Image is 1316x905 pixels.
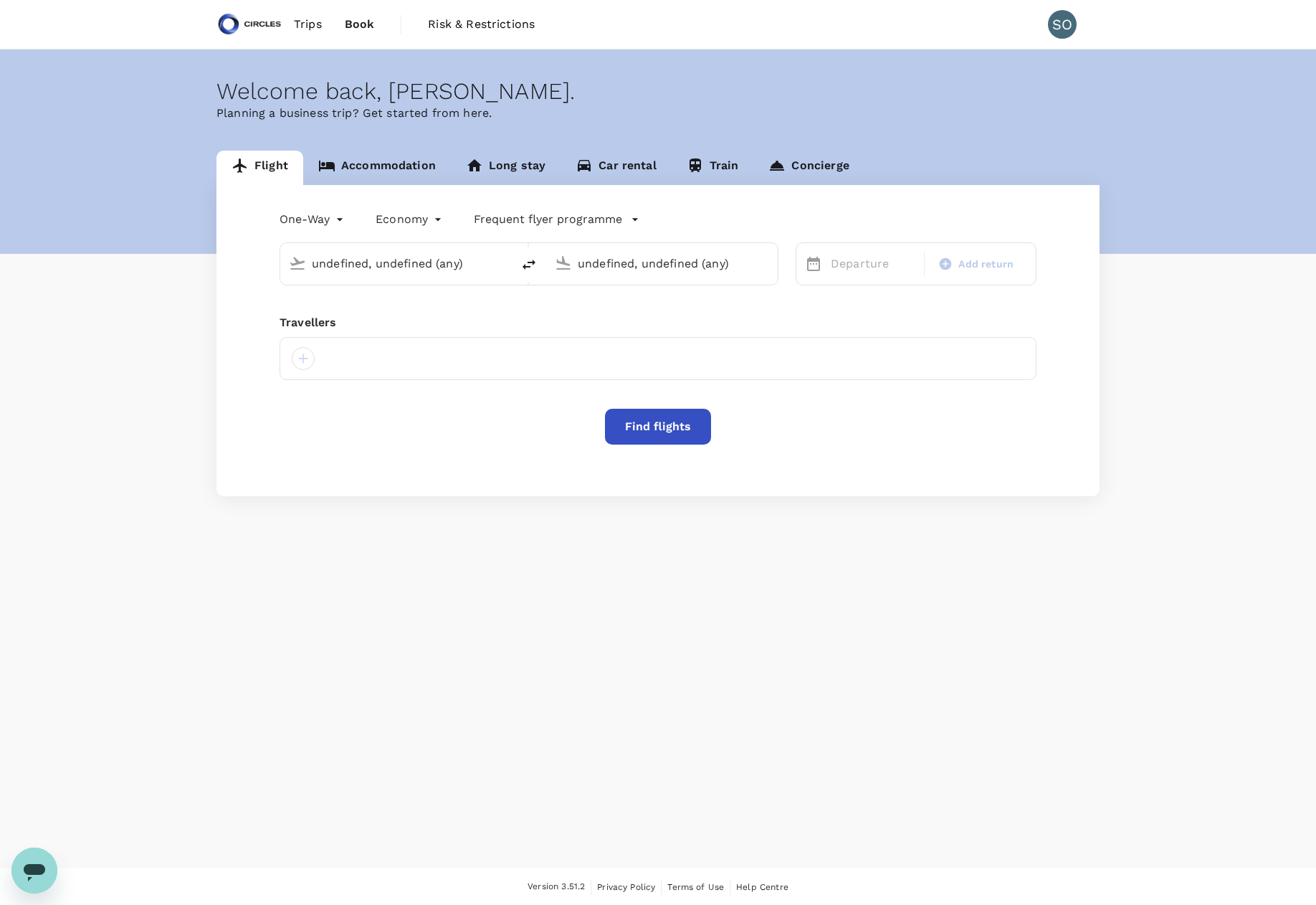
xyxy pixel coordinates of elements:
span: Risk & Restrictions [428,16,535,33]
div: SO [1048,10,1077,39]
p: Planning a business trip? Get started from here. [216,105,1100,122]
img: Circles [216,9,282,40]
span: Terms of Use [667,882,724,892]
p: Departure [831,255,915,273]
a: Long stay [451,151,561,185]
button: Find flights [605,409,711,445]
a: Terms of Use [667,879,724,895]
span: Book [345,16,375,33]
div: One-Way [280,208,347,231]
a: Flight [216,151,303,185]
span: Privacy Policy [597,882,655,892]
a: Concierge [753,151,864,185]
div: Economy [376,208,445,231]
input: Depart from [312,252,482,275]
input: Going to [578,252,748,275]
span: Add return [958,257,1014,272]
a: Train [672,151,754,185]
a: Accommodation [303,151,451,185]
p: Frequent flyer programme [474,211,622,228]
div: Welcome back , [PERSON_NAME] . [216,78,1100,105]
a: Help Centre [736,879,788,895]
span: Help Centre [736,882,788,892]
a: Car rental [561,151,672,185]
button: Frequent flyer programme [474,211,639,228]
button: Open [502,262,505,265]
div: Travellers [280,314,1036,331]
button: Open [768,262,771,265]
iframe: Button to launch messaging window [11,848,57,894]
span: Version 3.51.2 [528,880,585,894]
span: Trips [294,16,322,33]
a: Privacy Policy [597,879,655,895]
button: delete [512,247,546,282]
